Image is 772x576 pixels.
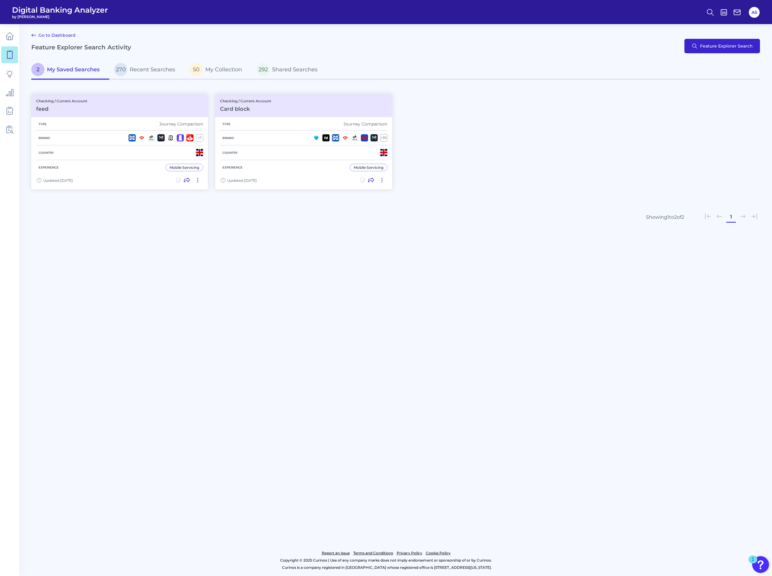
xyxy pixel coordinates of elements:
div: Mobile Servicing [169,165,199,170]
button: Open Resource Center, 1 new notification [752,556,769,573]
div: 1 [752,559,754,567]
span: Updated [DATE] [43,178,73,183]
a: Checking / Current AccountfeedTypeJourney ComparisonBrand+1CountryExperienceMobile ServicingUpdat... [31,94,208,189]
p: Checking / Current Account [36,99,87,103]
h5: Brand [36,136,52,140]
a: Terms and Conditions [353,550,393,557]
a: Go to Dashboard [31,32,76,39]
h3: Card block [220,106,271,112]
span: Recent Searches [130,66,175,73]
p: Curinos is a company registered in [GEOGRAPHIC_DATA] whose registered office is [STREET_ADDRESS][... [31,564,743,571]
span: Updated [DATE] [227,178,257,183]
div: Mobile Servicing [354,165,383,170]
div: + 1 [196,134,203,142]
span: Shared Searches [272,66,318,73]
h2: Feature Explorer Search Activity [31,44,131,51]
a: Report an issue [322,550,350,557]
div: Journey Comparison [343,121,387,127]
span: My Saved Searches [47,66,100,73]
span: 270 [114,63,127,76]
h5: Type [220,122,233,126]
h3: feed [36,106,87,112]
h5: Type [36,122,49,126]
span: 292 [256,63,270,76]
a: Privacy Policy [397,550,422,557]
p: Copyright © 2025 Curinos | Use of any company marks does not imply endorsement or sponsorship of ... [29,557,743,564]
div: Journey Comparison [159,121,203,127]
button: AS [749,7,760,18]
p: Checking / Current Account [220,99,271,103]
div: + 10 [380,134,387,142]
h5: Brand [220,136,236,140]
h5: Experience [220,166,245,169]
button: Feature Explorer Search [684,39,760,53]
span: My Collection [205,66,242,73]
a: 2My Saved Searches [31,60,109,80]
a: 292Shared Searches [252,60,327,80]
span: Digital Banking Analyzer [12,5,108,14]
a: Checking / Current AccountCard blockTypeJourney ComparisonBrand+10CountryExperienceMobile Servici... [215,94,392,189]
span: Feature Explorer Search [700,44,753,48]
span: by [PERSON_NAME] [12,14,108,19]
span: 50 [190,63,203,76]
a: 50My Collection [185,60,252,80]
h5: Country [36,151,56,155]
h5: Experience [36,166,61,169]
a: Cookie Policy [426,550,451,557]
a: 270Recent Searches [109,60,185,80]
h5: Country [220,151,240,155]
div: Showing 1 to 2 of 2 [646,214,684,220]
span: 2 [31,63,45,76]
button: 1 [726,212,736,222]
